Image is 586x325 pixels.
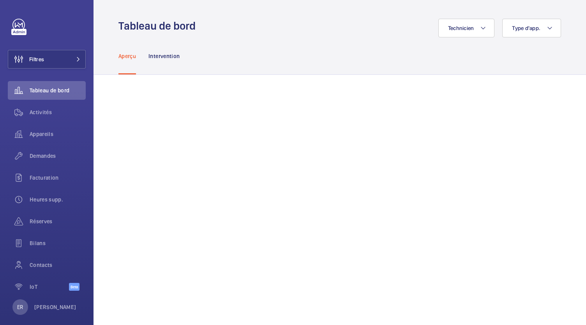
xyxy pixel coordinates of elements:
[30,108,86,116] span: Activités
[30,239,86,247] span: Bilans
[30,217,86,225] span: Réserves
[30,196,86,203] span: Heures supp.
[30,87,86,94] span: Tableau de bord
[512,25,540,31] span: Type d'app.
[438,19,495,37] button: Technicien
[30,174,86,182] span: Facturation
[30,261,86,269] span: Contacts
[30,130,86,138] span: Appareils
[448,25,474,31] span: Technicien
[30,283,69,291] span: IoT
[17,303,23,311] p: ER
[69,283,79,291] span: Beta
[8,50,86,69] button: Filtres
[34,303,76,311] p: [PERSON_NAME]
[30,152,86,160] span: Demandes
[502,19,561,37] button: Type d'app.
[29,55,44,63] span: Filtres
[148,52,180,60] p: Intervention
[118,52,136,60] p: Aperçu
[118,19,200,33] h1: Tableau de bord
